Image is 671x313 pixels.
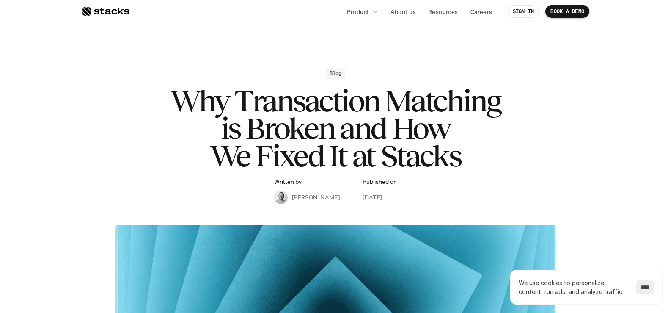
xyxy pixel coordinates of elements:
[166,87,505,169] h1: Why Transaction Matching is Broken and How We Fixed It at Stacks
[545,5,589,18] a: BOOK A DEMO
[423,4,463,19] a: Resources
[385,4,421,19] a: About us
[519,278,628,296] p: We use cookies to personalize content, run ads, and analyze traffic.
[428,7,458,16] p: Resources
[330,70,342,76] h2: Blog
[363,178,397,186] p: Published on
[390,7,416,16] p: About us
[465,4,498,19] a: Careers
[470,7,492,16] p: Careers
[292,193,340,202] p: [PERSON_NAME]
[508,5,539,18] a: SIGN IN
[347,7,369,16] p: Product
[513,8,534,14] p: SIGN IN
[550,8,584,14] p: BOOK A DEMO
[363,193,382,202] p: [DATE]
[274,178,302,186] p: Written by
